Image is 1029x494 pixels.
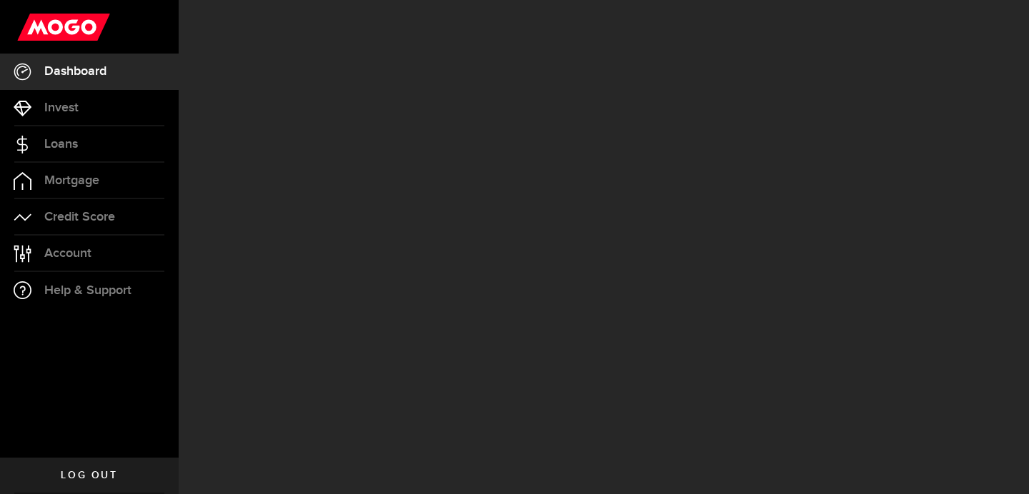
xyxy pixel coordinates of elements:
[44,211,115,223] span: Credit Score
[11,6,54,49] button: Open LiveChat chat widget
[44,65,106,78] span: Dashboard
[44,284,131,297] span: Help & Support
[44,138,78,151] span: Loans
[44,247,91,260] span: Account
[44,101,79,114] span: Invest
[44,174,99,187] span: Mortgage
[61,470,117,480] span: Log out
